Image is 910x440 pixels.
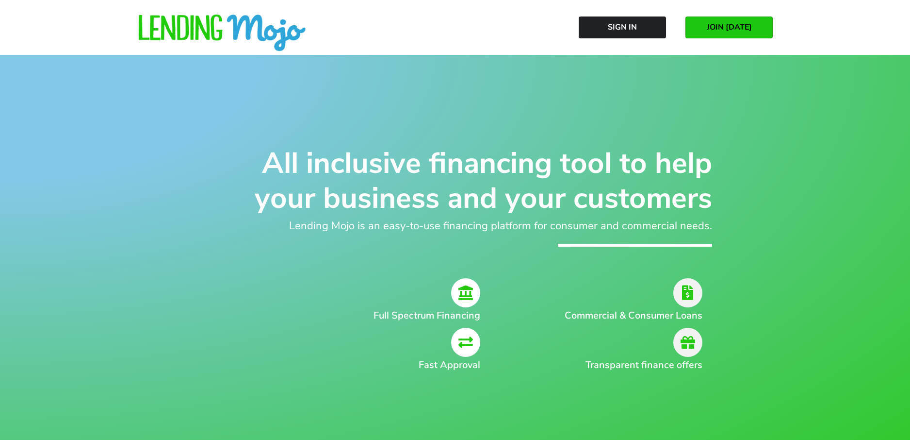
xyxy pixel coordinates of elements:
h2: Commercial & Consumer Loans [548,308,702,323]
h2: Transparent finance offers [548,358,702,372]
h2: Lending Mojo is an easy-to-use financing platform for consumer and commercial needs. [198,218,712,234]
a: JOIN [DATE] [685,17,773,38]
h1: All inclusive financing tool to help your business and your customers [198,146,712,216]
a: Sign In [579,17,666,38]
h2: Fast Approval [242,358,480,372]
h2: Full Spectrum Financing [242,308,480,323]
img: lm-horizontal-logo [137,15,307,52]
span: JOIN [DATE] [707,23,752,32]
span: Sign In [608,23,637,32]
